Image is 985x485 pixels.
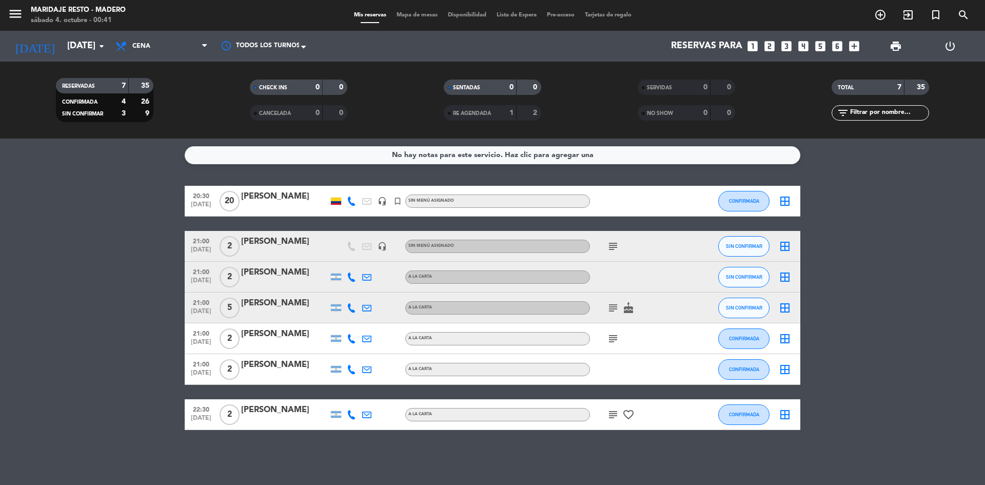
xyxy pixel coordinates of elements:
span: 22:30 [188,403,214,415]
span: A LA CARTA [408,275,432,279]
span: [DATE] [188,246,214,258]
button: SIN CONFIRMAR [718,267,770,287]
i: border_all [779,363,791,376]
strong: 0 [703,109,707,117]
strong: 7 [122,82,126,89]
strong: 0 [727,109,733,117]
i: subject [607,240,619,253]
i: looks_two [763,40,776,53]
i: exit_to_app [902,9,914,21]
strong: 3 [122,110,126,117]
div: [PERSON_NAME] [241,266,328,279]
span: 2 [220,328,240,349]
strong: 4 [122,98,126,105]
span: Sin menú asignado [408,199,454,203]
span: SERVIDAS [647,85,672,90]
span: [DATE] [188,339,214,351]
span: Todos los turnos [236,41,300,51]
span: CONFIRMADA [62,100,97,105]
strong: 0 [316,84,320,91]
i: border_all [779,240,791,253]
button: SIN CONFIRMAR [718,236,770,257]
span: Mis reservas [349,12,391,18]
span: Disponibilidad [443,12,491,18]
i: turned_in_not [930,9,942,21]
span: SIN CONFIRMAR [62,111,103,117]
span: 2 [220,404,240,425]
span: 2 [220,359,240,380]
span: SIN CONFIRMAR [726,243,762,249]
i: favorite_border [622,409,635,421]
span: SIN CONFIRMAR [726,274,762,280]
span: RESERVADAS [62,84,95,89]
button: CONFIRMADA [718,191,770,211]
span: CONFIRMADA [729,412,759,417]
strong: 0 [703,84,707,91]
span: 5 [220,298,240,318]
span: Lista de Espera [491,12,542,18]
i: looks_4 [797,40,810,53]
span: Pre-acceso [542,12,580,18]
span: RE AGENDADA [453,111,491,116]
div: [PERSON_NAME] [241,327,328,341]
span: SIN CONFIRMAR [726,305,762,311]
strong: 0 [339,109,345,117]
i: add_circle_outline [874,9,887,21]
span: 2 [220,236,240,257]
span: NO SHOW [647,111,673,116]
i: looks_5 [814,40,827,53]
span: A LA CARTA [408,305,432,309]
i: [DATE] [8,35,62,57]
div: [PERSON_NAME] [241,190,328,203]
i: looks_6 [831,40,844,53]
strong: 0 [509,84,514,91]
button: CONFIRMADA [718,359,770,380]
i: border_all [779,333,791,345]
i: subject [607,409,619,421]
button: menu [8,6,23,25]
div: sábado 4. octubre - 00:41 [31,15,126,26]
button: SIN CONFIRMAR [718,298,770,318]
i: border_all [779,409,791,421]
strong: 26 [141,98,151,105]
i: cake [622,302,635,314]
span: print [890,40,902,52]
i: subject [607,302,619,314]
span: SENTADAS [453,85,480,90]
strong: 0 [727,84,733,91]
span: Mapa de mesas [391,12,443,18]
span: [DATE] [188,415,214,426]
span: CANCELADA [259,111,291,116]
span: A LA CARTA [408,412,432,416]
i: search [957,9,970,21]
strong: 2 [533,109,539,117]
span: 20:30 [188,189,214,201]
div: LOG OUT [923,31,977,62]
span: CONFIRMADA [729,366,759,372]
i: turned_in_not [393,197,402,206]
i: subject [607,333,619,345]
i: headset_mic [378,197,387,206]
span: CHECK INS [259,85,287,90]
i: looks_one [746,40,759,53]
input: Filtrar por nombre... [849,107,929,119]
strong: 0 [316,109,320,117]
div: Maridaje Resto - Madero [31,5,126,15]
i: add_box [848,40,861,53]
div: [PERSON_NAME] [241,358,328,372]
i: border_all [779,195,791,207]
i: looks_3 [780,40,793,53]
i: menu [8,6,23,22]
span: Cena [132,43,150,50]
strong: 7 [897,84,901,91]
strong: 0 [533,84,539,91]
i: headset_mic [378,242,387,251]
span: TOTAL [838,85,854,90]
button: CONFIRMADA [718,404,770,425]
div: [PERSON_NAME] [241,403,328,417]
span: 21:00 [188,327,214,339]
i: filter_list [837,107,849,119]
i: power_settings_new [944,40,956,52]
span: CONFIRMADA [729,336,759,341]
span: Reservas para [671,41,742,51]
